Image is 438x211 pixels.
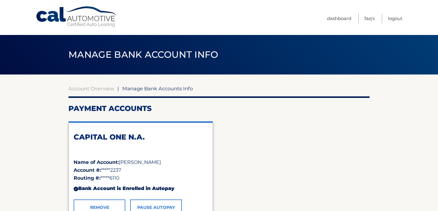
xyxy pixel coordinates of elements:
[388,13,402,23] a: Logout
[74,175,100,181] strong: Routing #:
[36,6,118,28] a: Cal Automotive
[117,85,119,92] span: |
[74,159,119,165] strong: Name of Account:
[119,159,161,165] span: [PERSON_NAME]
[327,13,351,23] a: Dashboard
[74,182,208,195] div: Bank Account is Enrolled in Autopay
[122,85,193,92] span: Manage Bank Accounts Info
[68,85,114,92] a: Account Overview
[74,167,101,173] strong: Account #:
[364,13,375,23] a: FAQ's
[68,49,218,60] span: Manage Bank Account Info
[74,187,78,191] div: ✓
[68,104,370,113] h2: Payment Accounts
[74,133,208,142] h2: CAPITAL ONE N.A.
